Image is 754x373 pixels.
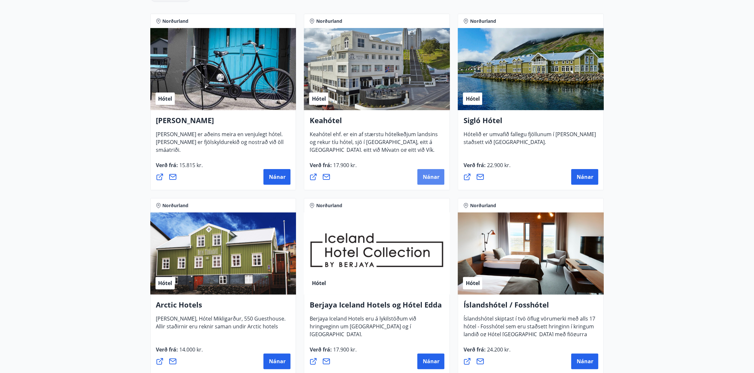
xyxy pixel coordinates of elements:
span: Norðurland [162,202,188,209]
span: [PERSON_NAME], Hótel Mikligarður, 550 Guesthouse. Allir staðirnir eru reknir saman undir Arctic h... [156,315,286,335]
span: Hótel [158,280,172,287]
button: Nánar [263,169,290,185]
span: Nánar [576,358,593,365]
span: Nánar [576,173,593,180]
span: Norðurland [162,18,188,24]
span: Verð frá : [463,346,510,358]
button: Nánar [417,353,444,369]
span: Hótel [312,95,326,102]
span: Norðurland [470,202,496,209]
span: Nánar [422,173,439,180]
span: 17.900 kr. [332,346,356,353]
span: 17.900 kr. [332,162,356,169]
button: Nánar [417,169,444,185]
span: Verð frá : [156,162,203,174]
span: 15.815 kr. [178,162,203,169]
span: Norðurland [316,202,342,209]
span: Verð frá : [309,346,356,358]
h4: Sigló Hótel [463,115,598,130]
span: Nánar [269,173,285,180]
span: 24.200 kr. [485,346,510,353]
span: Norðurland [470,18,496,24]
span: Hótel [466,95,480,102]
h4: [PERSON_NAME] [156,115,291,130]
span: 14.000 kr. [178,346,203,353]
span: Keahótel ehf. er ein af stærstu hótelkeðjum landsins og rekur tíu hótel, sjö í [GEOGRAPHIC_DATA],... [309,131,437,174]
span: Íslandshótel skiptast í tvö öflug vörumerki með alls 17 hótel - Fosshótel sem eru staðsett hringi... [463,315,595,351]
span: Nánar [422,358,439,365]
span: Verð frá : [463,162,510,174]
span: Nánar [269,358,285,365]
span: Norðurland [316,18,342,24]
span: Hótelið er umvafið fallegu fjöllunum í [PERSON_NAME] staðsett við [GEOGRAPHIC_DATA]. [463,131,596,151]
button: Nánar [263,353,290,369]
span: Hótel [158,95,172,102]
button: Nánar [571,353,598,369]
span: Hótel [466,280,480,287]
span: Verð frá : [156,346,203,358]
span: Berjaya Iceland Hotels eru á lykilstöðum við hringveginn um [GEOGRAPHIC_DATA] og í [GEOGRAPHIC_DA... [309,315,416,343]
h4: Berjaya Iceland Hotels og Hótel Edda [309,300,444,315]
h4: Íslandshótel / Fosshótel [463,300,598,315]
span: [PERSON_NAME] er aðeins meira en venjulegt hótel. [PERSON_NAME] er fjölskyldurekið og nostrað við... [156,131,284,159]
h4: Keahótel [309,115,444,130]
h4: Arctic Hotels [156,300,291,315]
button: Nánar [571,169,598,185]
span: Hótel [312,280,326,287]
span: 22.900 kr. [485,162,510,169]
span: Verð frá : [309,162,356,174]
